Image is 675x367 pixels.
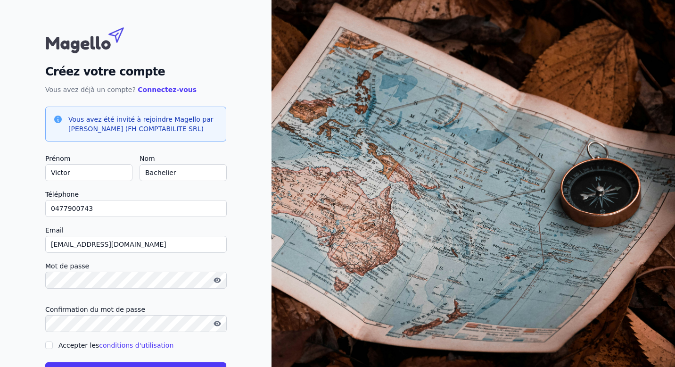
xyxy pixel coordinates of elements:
[68,115,218,133] h3: Vous avez été invité à rejoindre Magello par [PERSON_NAME] (FH COMPTABILITE SRL)
[58,342,173,349] label: Accepter les
[45,23,144,56] img: Magello
[45,260,226,272] label: Mot de passe
[45,225,226,236] label: Email
[45,153,132,164] label: Prénom
[138,86,197,93] a: Connectez-vous
[45,304,226,315] label: Confirmation du mot de passe
[45,189,226,200] label: Téléphone
[45,63,226,80] h2: Créez votre compte
[99,342,173,349] a: conditions d'utilisation
[45,84,226,95] p: Vous avez déjà un compte?
[140,153,226,164] label: Nom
